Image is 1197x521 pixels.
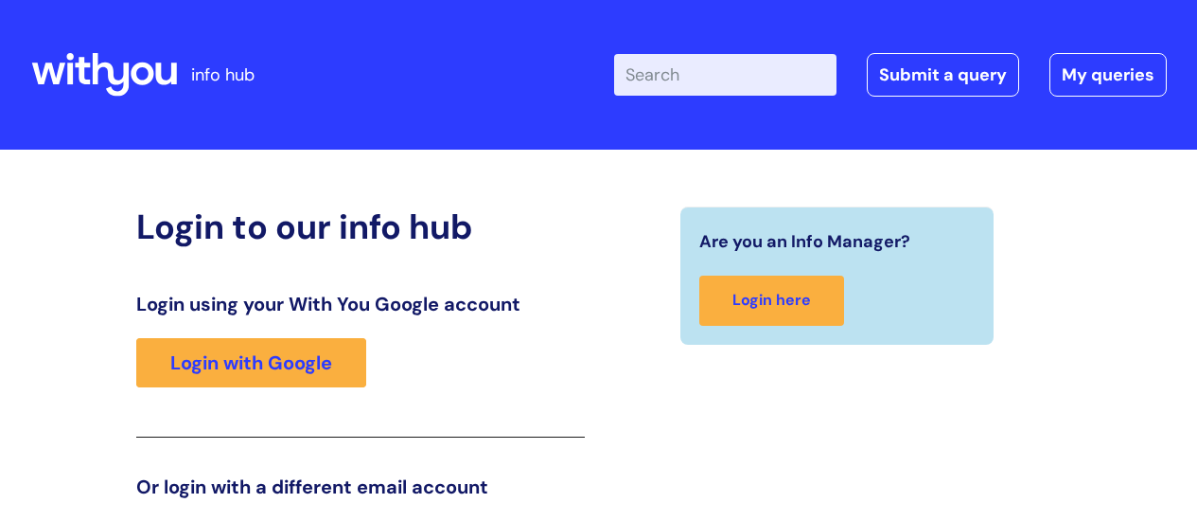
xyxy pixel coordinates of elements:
[699,276,844,326] a: Login here
[136,293,585,315] h3: Login using your With You Google account
[1049,53,1167,97] a: My queries
[136,207,585,247] h2: Login to our info hub
[136,338,366,387] a: Login with Google
[191,60,255,90] p: info hub
[614,54,836,96] input: Search
[867,53,1019,97] a: Submit a query
[136,476,585,498] h3: Or login with a different email account
[699,226,910,257] span: Are you an Info Manager?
